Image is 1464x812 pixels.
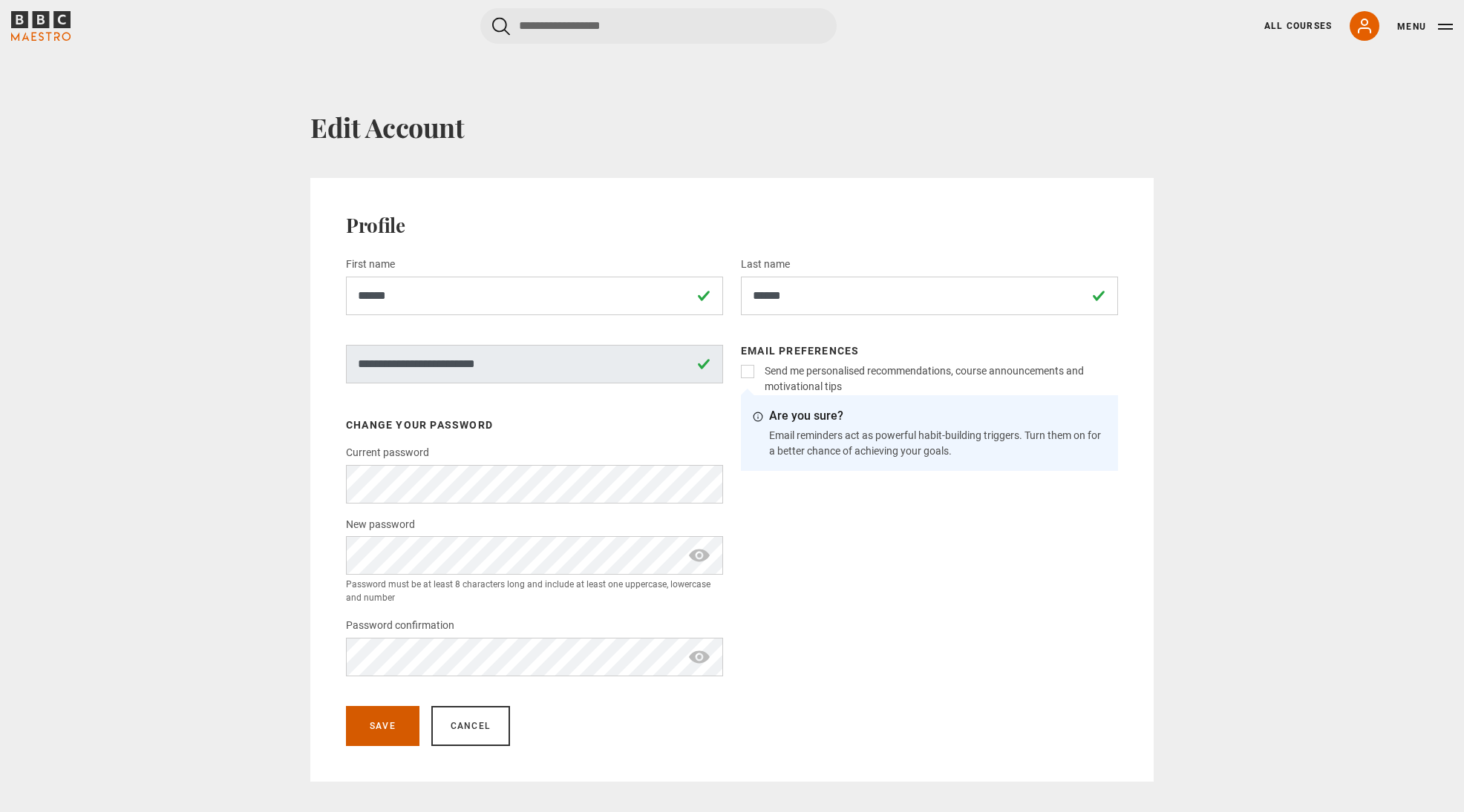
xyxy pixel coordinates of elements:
button: Toggle navigation [1397,19,1453,34]
a: All Courses [1264,19,1332,33]
label: Current password [346,444,429,462]
p: Email reminders act as powerful habit-building triggers. Turn them on for a better chance of achi... [769,428,1106,459]
label: Send me personalised recommendations, course announcements and motivational tips [759,363,1118,395]
span: show password [687,536,711,575]
h1: Edit Account [310,111,1154,142]
label: Last name [741,256,790,274]
h2: Profile [346,214,1118,237]
a: Cancel [431,706,510,746]
button: Submit the search query [492,17,510,36]
span: show password [687,638,711,676]
input: Search [480,8,837,44]
label: First name [346,256,395,274]
h3: Change your password [346,419,723,432]
label: Password confirmation [346,617,454,635]
label: New password [346,516,415,534]
h3: Email preferences [741,345,1118,357]
small: Password must be at least 8 characters long and include at least one uppercase, lowercase and number [346,578,723,604]
svg: BBC Maestro [11,11,71,41]
p: Are you sure? [769,407,1106,425]
button: Save [346,706,419,746]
